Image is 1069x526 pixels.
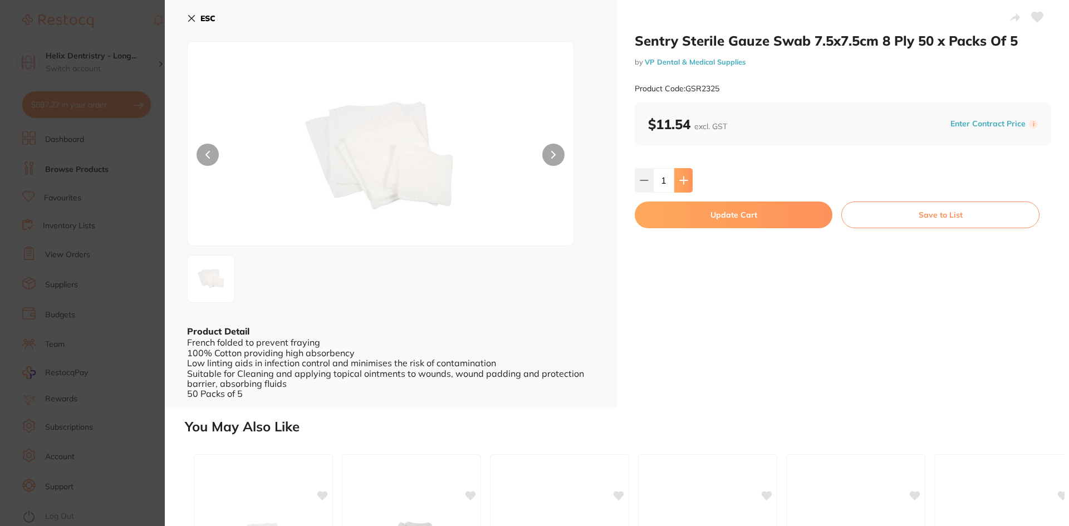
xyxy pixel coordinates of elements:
[191,259,231,299] img: b2YtMjA1
[694,121,727,131] span: excl. GST
[187,326,249,337] b: Product Detail
[635,84,719,94] small: Product Code: GSR2325
[645,57,746,66] a: VP Dental & Medical Supplies
[187,9,215,28] button: ESC
[1029,120,1038,129] label: i
[200,13,215,23] b: ESC
[841,201,1039,228] button: Save to List
[635,32,1051,49] h2: Sentry Sterile Gauze Swab 7.5x7.5cm 8 Ply 50 x Packs Of 5
[635,58,1051,66] small: by
[187,337,595,399] div: French folded to prevent fraying 100% Cotton providing high absorbency Low linting aids in infect...
[947,119,1029,129] button: Enter Contract Price
[635,201,832,228] button: Update Cart
[265,70,497,245] img: b2YtMjA1
[648,116,727,132] b: $11.54
[185,419,1065,435] h2: You May Also Like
